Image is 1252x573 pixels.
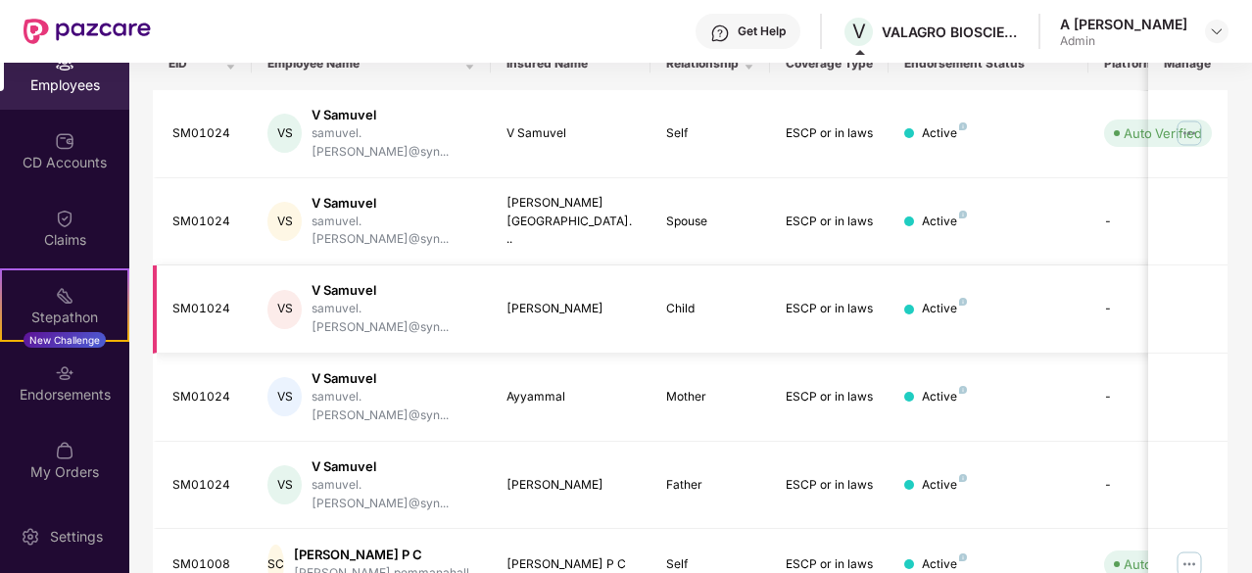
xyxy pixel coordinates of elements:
[922,388,967,406] div: Active
[312,281,475,300] div: V Samuvel
[252,37,491,90] th: Employee Name
[55,131,74,151] img: svg+xml;base64,PHN2ZyBpZD0iQ0RfQWNjb3VudHMiIGRhdGEtbmFtZT0iQ0QgQWNjb3VudHMiIHhtbG5zPSJodHRwOi8vd3...
[1088,178,1228,266] td: -
[21,527,40,547] img: svg+xml;base64,PHN2ZyBpZD0iU2V0dGluZy0yMHgyMCIgeG1sbnM9Imh0dHA6Ly93d3cudzMub3JnLzIwMDAvc3ZnIiB3aW...
[959,553,967,561] img: svg+xml;base64,PHN2ZyB4bWxucz0iaHR0cDovL3d3dy53My5vcmcvMjAwMC9zdmciIHdpZHRoPSI4IiBoZWlnaHQ9IjgiIH...
[666,56,740,72] span: Relationship
[922,476,967,495] div: Active
[55,286,74,306] img: svg+xml;base64,PHN2ZyB4bWxucz0iaHR0cDovL3d3dy53My5vcmcvMjAwMC9zdmciIHdpZHRoPSIyMSIgaGVpZ2h0PSIyMC...
[267,56,460,72] span: Employee Name
[153,37,253,90] th: EID
[852,20,866,43] span: V
[904,56,1072,72] div: Endorsement Status
[506,300,635,318] div: [PERSON_NAME]
[312,369,475,388] div: V Samuvel
[786,124,874,143] div: ESCP or in laws
[55,441,74,460] img: svg+xml;base64,PHN2ZyBpZD0iTXlfT3JkZXJzIiBkYXRhLW5hbWU9Ik15IE9yZGVycyIgeG1sbnM9Imh0dHA6Ly93d3cudz...
[1209,24,1225,39] img: svg+xml;base64,PHN2ZyBpZD0iRHJvcGRvd24tMzJ4MzIiIHhtbG5zPSJodHRwOi8vd3d3LnczLm9yZy8yMDAwL3N2ZyIgd2...
[1088,265,1228,354] td: -
[1088,442,1228,530] td: -
[959,122,967,130] img: svg+xml;base64,PHN2ZyB4bWxucz0iaHR0cDovL3d3dy53My5vcmcvMjAwMC9zdmciIHdpZHRoPSI4IiBoZWlnaHQ9IjgiIH...
[312,194,475,213] div: V Samuvel
[506,124,635,143] div: V Samuvel
[666,213,754,231] div: Spouse
[882,23,1019,41] div: VALAGRO BIOSCIENCES
[312,106,475,124] div: V Samuvel
[312,457,475,476] div: V Samuvel
[650,37,770,90] th: Relationship
[666,476,754,495] div: Father
[267,202,302,241] div: VS
[55,209,74,228] img: svg+xml;base64,PHN2ZyBpZD0iQ2xhaW0iIHhtbG5zPSJodHRwOi8vd3d3LnczLm9yZy8yMDAwL3N2ZyIgd2lkdGg9IjIwIi...
[312,300,475,337] div: samuvel.[PERSON_NAME]@syn...
[770,37,890,90] th: Coverage Type
[312,476,475,513] div: samuvel.[PERSON_NAME]@syn...
[959,211,967,218] img: svg+xml;base64,PHN2ZyB4bWxucz0iaHR0cDovL3d3dy53My5vcmcvMjAwMC9zdmciIHdpZHRoPSI4IiBoZWlnaHQ9IjgiIH...
[172,476,237,495] div: SM01024
[922,300,967,318] div: Active
[267,290,302,329] div: VS
[959,474,967,482] img: svg+xml;base64,PHN2ZyB4bWxucz0iaHR0cDovL3d3dy53My5vcmcvMjAwMC9zdmciIHdpZHRoPSI4IiBoZWlnaHQ9IjgiIH...
[267,377,302,416] div: VS
[666,300,754,318] div: Child
[786,388,874,406] div: ESCP or in laws
[24,19,151,44] img: New Pazcare Logo
[24,332,106,348] div: New Challenge
[312,124,475,162] div: samuvel.[PERSON_NAME]@syn...
[55,54,74,73] img: svg+xml;base64,PHN2ZyBpZD0iRW1wbG95ZWVzIiB4bWxucz0iaHR0cDovL3d3dy53My5vcmcvMjAwMC9zdmciIHdpZHRoPS...
[738,24,786,39] div: Get Help
[922,124,967,143] div: Active
[786,300,874,318] div: ESCP or in laws
[1124,123,1202,143] div: Auto Verified
[959,298,967,306] img: svg+xml;base64,PHN2ZyB4bWxucz0iaHR0cDovL3d3dy53My5vcmcvMjAwMC9zdmciIHdpZHRoPSI4IiBoZWlnaHQ9IjgiIH...
[506,476,635,495] div: [PERSON_NAME]
[666,124,754,143] div: Self
[786,476,874,495] div: ESCP or in laws
[44,527,109,547] div: Settings
[1060,15,1187,33] div: A [PERSON_NAME]
[1148,37,1228,90] th: Manage
[267,114,302,153] div: VS
[312,388,475,425] div: samuvel.[PERSON_NAME]@syn...
[786,213,874,231] div: ESCP or in laws
[172,213,237,231] div: SM01024
[959,386,967,394] img: svg+xml;base64,PHN2ZyB4bWxucz0iaHR0cDovL3d3dy53My5vcmcvMjAwMC9zdmciIHdpZHRoPSI4IiBoZWlnaHQ9IjgiIH...
[1104,56,1212,72] div: Platform Status
[2,308,127,327] div: Stepathon
[294,546,478,564] div: [PERSON_NAME] P C
[172,124,237,143] div: SM01024
[169,56,222,72] span: EID
[172,388,237,406] div: SM01024
[267,465,302,504] div: VS
[922,213,967,231] div: Active
[491,37,650,90] th: Insured Name
[1060,33,1187,49] div: Admin
[55,363,74,383] img: svg+xml;base64,PHN2ZyBpZD0iRW5kb3JzZW1lbnRzIiB4bWxucz0iaHR0cDovL3d3dy53My5vcmcvMjAwMC9zdmciIHdpZH...
[1174,118,1205,149] img: manageButton
[312,213,475,250] div: samuvel.[PERSON_NAME]@syn...
[506,194,635,250] div: [PERSON_NAME] [GEOGRAPHIC_DATA]...
[1088,354,1228,442] td: -
[666,388,754,406] div: Mother
[172,300,237,318] div: SM01024
[506,388,635,406] div: Ayyammal
[710,24,730,43] img: svg+xml;base64,PHN2ZyBpZD0iSGVscC0zMngzMiIgeG1sbnM9Imh0dHA6Ly93d3cudzMub3JnLzIwMDAvc3ZnIiB3aWR0aD...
